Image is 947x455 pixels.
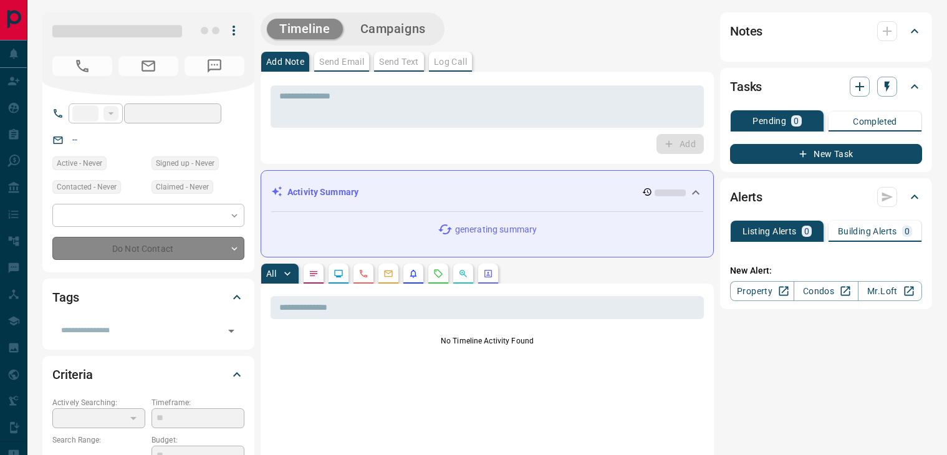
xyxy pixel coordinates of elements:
div: Activity Summary [271,181,703,204]
svg: Requests [433,269,443,279]
p: New Alert: [730,264,922,277]
p: Listing Alerts [743,227,797,236]
span: Contacted - Never [57,181,117,193]
svg: Calls [358,269,368,279]
h2: Notes [730,21,762,41]
p: 0 [905,227,910,236]
div: Tasks [730,72,922,102]
a: Condos [794,281,858,301]
div: Criteria [52,360,244,390]
svg: Lead Browsing Activity [334,269,344,279]
span: Signed up - Never [156,157,214,170]
button: New Task [730,144,922,164]
p: 0 [794,117,799,125]
p: Budget: [151,434,244,446]
p: Timeframe: [151,397,244,408]
a: -- [72,135,77,145]
p: Completed [853,117,897,126]
a: Mr.Loft [858,281,922,301]
div: Do Not Contact [52,237,244,260]
span: No Number [52,56,112,76]
p: No Timeline Activity Found [271,335,704,347]
h2: Tasks [730,77,762,97]
span: No Email [118,56,178,76]
p: Pending [752,117,786,125]
p: generating summary [455,223,537,236]
span: No Number [185,56,244,76]
button: Open [223,322,240,340]
h2: Tags [52,287,79,307]
svg: Opportunities [458,269,468,279]
p: Add Note [266,57,304,66]
p: Activity Summary [287,186,358,199]
button: Timeline [267,19,343,39]
svg: Agent Actions [483,269,493,279]
div: Tags [52,282,244,312]
a: Property [730,281,794,301]
p: All [266,269,276,278]
h2: Alerts [730,187,762,207]
div: Alerts [730,182,922,212]
button: Campaigns [348,19,438,39]
svg: Notes [309,269,319,279]
p: Search Range: [52,434,145,446]
p: Actively Searching: [52,397,145,408]
p: 0 [804,227,809,236]
span: Claimed - Never [156,181,209,193]
span: Active - Never [57,157,102,170]
p: Building Alerts [838,227,897,236]
svg: Emails [383,269,393,279]
h2: Criteria [52,365,93,385]
svg: Listing Alerts [408,269,418,279]
div: Notes [730,16,922,46]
